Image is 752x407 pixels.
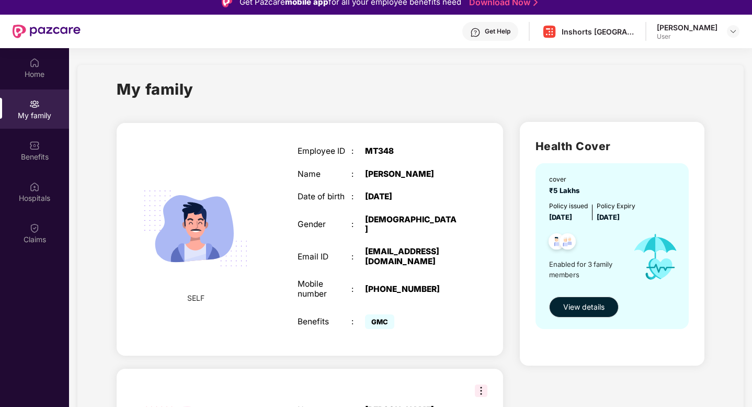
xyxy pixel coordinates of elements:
div: Inshorts [GEOGRAPHIC_DATA] Advertising And Services Private Limited [562,27,635,37]
div: cover [549,175,584,185]
div: Policy Expiry [597,201,635,211]
h2: Health Cover [535,138,689,155]
div: Benefits [298,317,351,326]
img: svg+xml;base64,PHN2ZyBpZD0iSGVscC0zMngzMiIgeG1sbnM9Imh0dHA6Ly93d3cudzMub3JnLzIwMDAvc3ZnIiB3aWR0aD... [470,27,481,38]
img: New Pazcare Logo [13,25,81,38]
div: [DEMOGRAPHIC_DATA] [365,215,459,234]
span: GMC [365,314,394,329]
img: svg+xml;base64,PHN2ZyB3aWR0aD0iMjAiIGhlaWdodD0iMjAiIHZpZXdCb3g9IjAgMCAyMCAyMCIgZmlsbD0ibm9uZSIgeG... [29,99,40,109]
div: Mobile number [298,279,351,299]
div: Employee ID [298,146,351,156]
img: svg+xml;base64,PHN2ZyB4bWxucz0iaHR0cDovL3d3dy53My5vcmcvMjAwMC9zdmciIHdpZHRoPSI0OC45NDMiIGhlaWdodD... [544,230,569,256]
span: Enabled for 3 family members [549,259,624,280]
div: : [351,192,365,201]
div: MT348 [365,146,459,156]
div: : [351,252,365,262]
div: : [351,220,365,229]
img: svg+xml;base64,PHN2ZyB4bWxucz0iaHR0cDovL3d3dy53My5vcmcvMjAwMC9zdmciIHdpZHRoPSIyMjQiIGhlaWdodD0iMT... [131,164,260,293]
div: [EMAIL_ADDRESS][DOMAIN_NAME] [365,247,459,266]
span: SELF [187,292,204,304]
img: svg+xml;base64,PHN2ZyB3aWR0aD0iMzIiIGhlaWdodD0iMzIiIHZpZXdCb3g9IjAgMCAzMiAzMiIgZmlsbD0ibm9uZSIgeG... [475,385,487,397]
h1: My family [117,77,193,101]
img: Inshorts%20Logo.png [542,24,557,39]
img: svg+xml;base64,PHN2ZyB4bWxucz0iaHR0cDovL3d3dy53My5vcmcvMjAwMC9zdmciIHdpZHRoPSI0OC45NDMiIGhlaWdodD... [555,230,580,256]
span: ₹5 Lakhs [549,186,584,195]
div: Name [298,169,351,179]
span: [DATE] [549,213,572,221]
div: Get Help [485,27,510,36]
div: : [351,285,365,294]
img: svg+xml;base64,PHN2ZyBpZD0iQ2xhaW0iIHhtbG5zPSJodHRwOi8vd3d3LnczLm9yZy8yMDAwL3N2ZyIgd2lkdGg9IjIwIi... [29,223,40,233]
span: View details [563,301,605,313]
button: View details [549,297,619,318]
div: [DATE] [365,192,459,201]
span: [DATE] [597,213,620,221]
div: Email ID [298,252,351,262]
img: svg+xml;base64,PHN2ZyBpZD0iSG9zcGl0YWxzIiB4bWxucz0iaHR0cDovL3d3dy53My5vcmcvMjAwMC9zdmciIHdpZHRoPS... [29,182,40,192]
div: : [351,146,365,156]
img: svg+xml;base64,PHN2ZyBpZD0iQmVuZWZpdHMiIHhtbG5zPSJodHRwOi8vd3d3LnczLm9yZy8yMDAwL3N2ZyIgd2lkdGg9Ij... [29,140,40,151]
img: svg+xml;base64,PHN2ZyBpZD0iSG9tZSIgeG1sbnM9Imh0dHA6Ly93d3cudzMub3JnLzIwMDAvc3ZnIiB3aWR0aD0iMjAiIG... [29,58,40,68]
div: : [351,317,365,326]
div: Date of birth [298,192,351,201]
img: icon [624,223,687,291]
div: Gender [298,220,351,229]
div: [PERSON_NAME] [657,22,717,32]
div: [PHONE_NUMBER] [365,285,459,294]
div: : [351,169,365,179]
div: Policy issued [549,201,588,211]
img: svg+xml;base64,PHN2ZyBpZD0iRHJvcGRvd24tMzJ4MzIiIHhtbG5zPSJodHRwOi8vd3d3LnczLm9yZy8yMDAwL3N2ZyIgd2... [729,27,737,36]
div: [PERSON_NAME] [365,169,459,179]
div: User [657,32,717,41]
